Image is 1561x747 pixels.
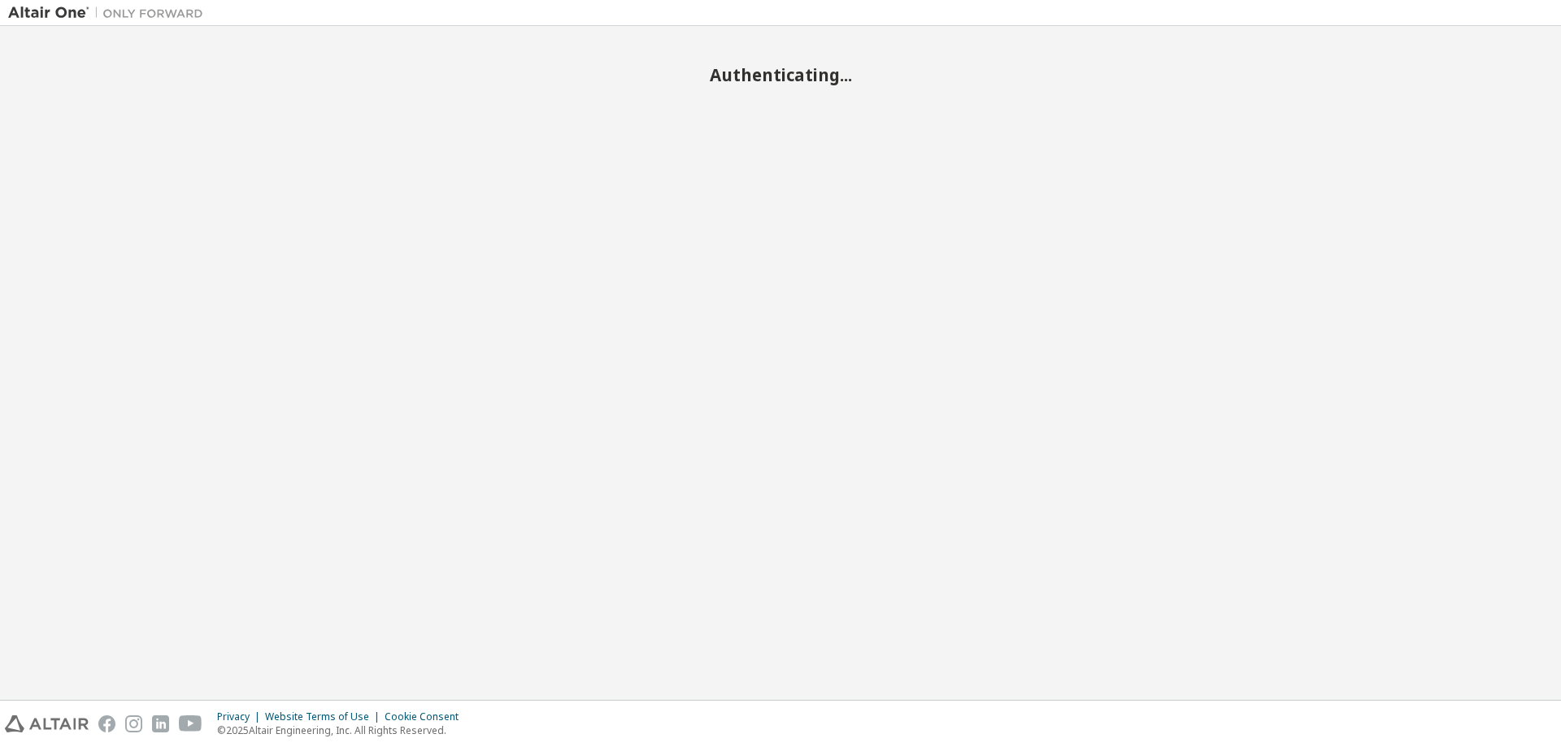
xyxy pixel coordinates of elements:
img: facebook.svg [98,715,115,732]
div: Privacy [217,710,265,723]
img: instagram.svg [125,715,142,732]
img: altair_logo.svg [5,715,89,732]
img: youtube.svg [179,715,202,732]
h2: Authenticating... [8,64,1553,85]
p: © 2025 Altair Engineering, Inc. All Rights Reserved. [217,723,468,737]
img: Altair One [8,5,211,21]
div: Cookie Consent [385,710,468,723]
img: linkedin.svg [152,715,169,732]
div: Website Terms of Use [265,710,385,723]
